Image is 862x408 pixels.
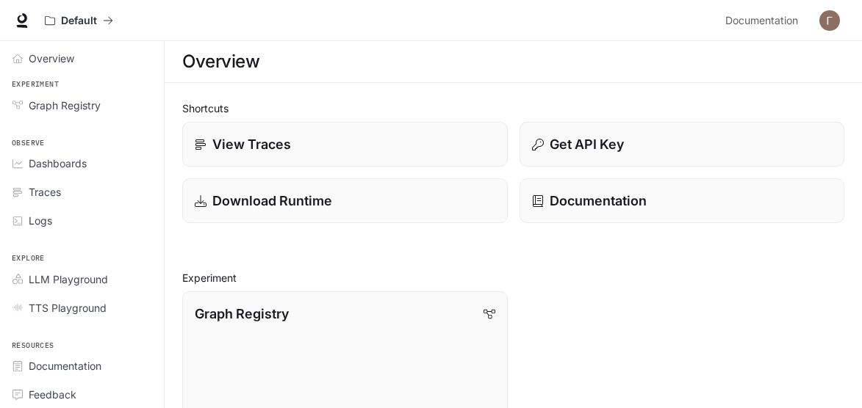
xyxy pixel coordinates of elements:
span: Graph Registry [29,98,101,113]
p: View Traces [212,134,291,154]
a: TTS Playground [6,295,158,321]
a: Documentation [6,353,158,379]
span: Logs [29,213,52,228]
a: Feedback [6,382,158,407]
a: Graph Registry [6,92,158,118]
p: Default [61,15,97,27]
p: Download Runtime [212,191,332,211]
p: Documentation [550,191,647,211]
a: Documentation [520,178,845,223]
img: User avatar [819,10,840,31]
a: Documentation [719,6,809,35]
span: Overview [29,51,74,66]
span: Feedback [29,387,76,402]
a: Overview [6,45,158,71]
a: Download Runtime [182,178,508,223]
button: User avatar [815,6,844,35]
span: Documentation [725,12,798,30]
span: Traces [29,184,61,200]
button: Get API Key [520,122,845,167]
span: Documentation [29,358,101,374]
button: All workspaces [38,6,120,35]
a: Traces [6,179,158,205]
span: LLM Playground [29,272,108,287]
a: LLM Playground [6,266,158,292]
h1: Overview [182,47,259,76]
h2: Shortcuts [182,101,844,116]
a: View Traces [182,122,508,167]
p: Graph Registry [195,304,289,324]
a: Dashboards [6,150,158,176]
h2: Experiment [182,270,844,285]
p: Get API Key [550,134,624,154]
span: Dashboards [29,156,87,171]
span: TTS Playground [29,300,107,316]
a: Logs [6,208,158,233]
